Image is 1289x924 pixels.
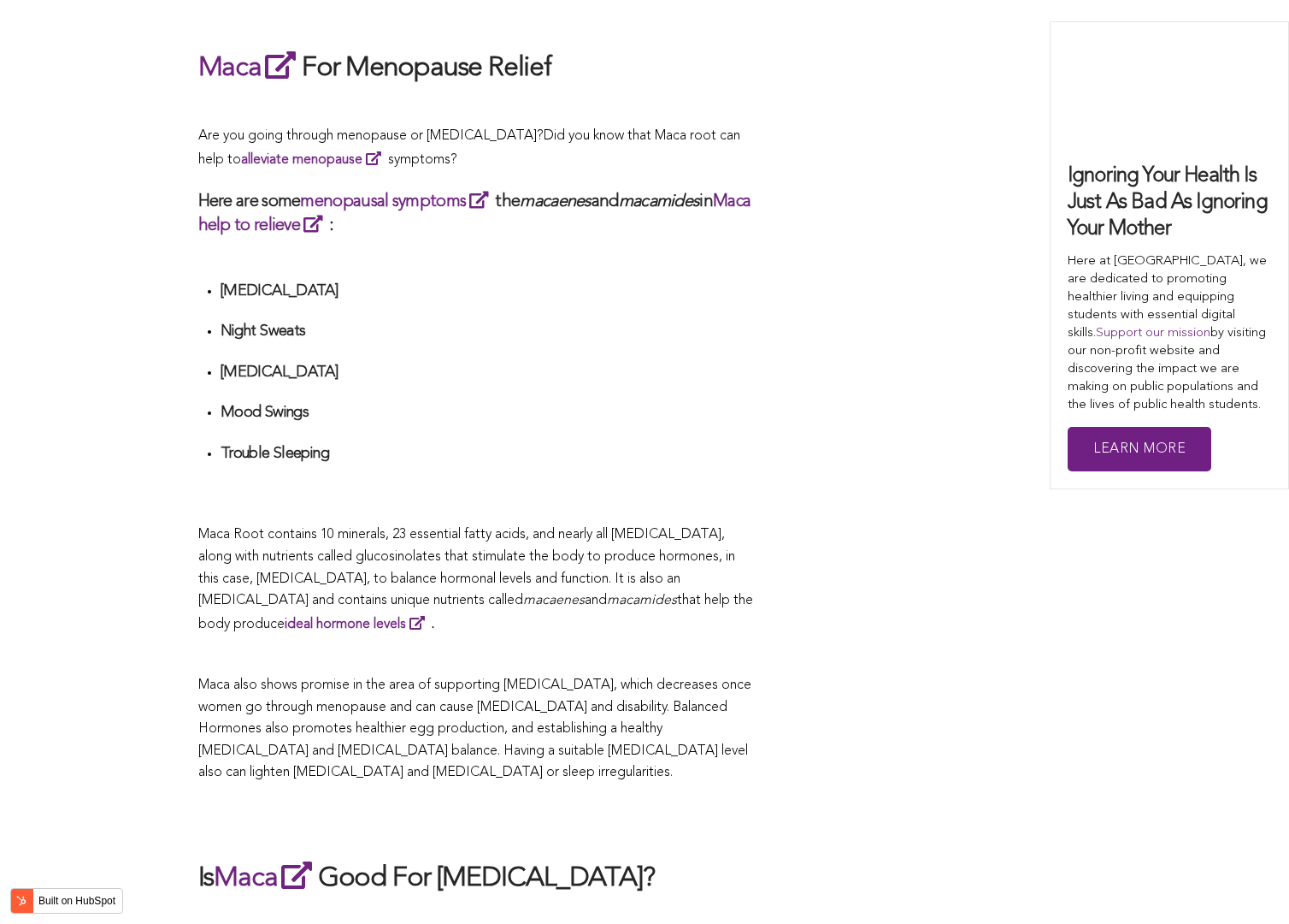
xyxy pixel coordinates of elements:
[523,594,585,607] span: macaenes
[221,363,754,382] h4: [MEDICAL_DATA]
[11,891,32,911] img: HubSpot sprocket logo
[1068,427,1211,472] a: Learn More
[198,48,754,87] h2: For Menopause Relief
[619,193,700,210] em: macamides
[607,594,677,607] span: macamides
[198,193,751,234] a: Maca help to relieve
[198,678,751,779] span: Maca also shows promise in the area of supporting [MEDICAL_DATA], which decreases once women go t...
[221,444,754,464] h4: Trouble Sleeping
[520,193,591,210] em: macaenes
[198,189,754,237] h3: Here are some the and in :
[198,55,302,82] a: Maca
[221,322,754,341] h4: Night Sweats
[285,618,432,631] a: ideal hormone levels
[221,281,754,301] h4: [MEDICAL_DATA]
[32,890,122,912] label: Built on HubSpot
[198,594,753,631] span: that help the body produce
[1204,842,1289,924] iframe: Chat Widget
[198,858,754,897] h2: Is Good For [MEDICAL_DATA]?
[221,403,754,423] h4: Mood Swings
[241,153,388,167] a: alleviate menopause
[300,193,495,210] a: menopausal symptoms
[214,865,317,892] a: Maca
[285,618,434,631] strong: .
[585,594,607,607] span: and
[198,129,544,143] span: Are you going through menopause or [MEDICAL_DATA]?
[10,888,123,914] button: Built on HubSpot
[198,528,735,607] span: Maca Root contains 10 minerals, 23 essential fatty acids, and nearly all [MEDICAL_DATA], along wi...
